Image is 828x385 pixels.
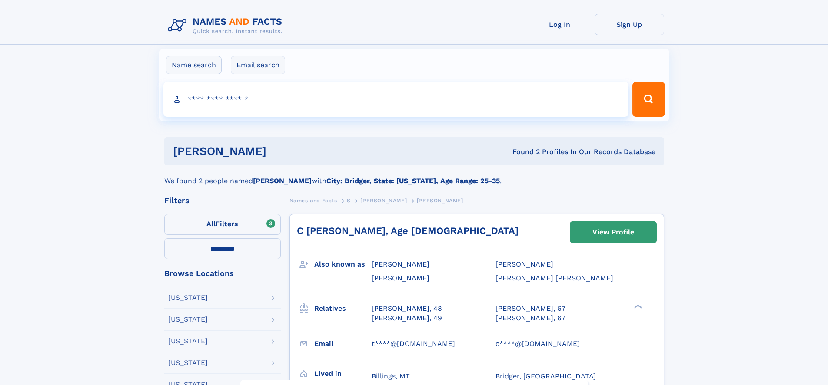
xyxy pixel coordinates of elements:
div: [US_STATE] [168,338,208,345]
a: [PERSON_NAME], 67 [495,304,565,313]
span: Bridger, [GEOGRAPHIC_DATA] [495,372,596,380]
div: Browse Locations [164,270,281,277]
b: City: Bridger, State: [US_STATE], Age Range: 25-35 [326,177,500,185]
b: [PERSON_NAME] [253,177,312,185]
h3: Email [314,336,372,351]
a: S [347,195,351,206]
a: View Profile [570,222,656,243]
span: Billings, MT [372,372,410,380]
span: [PERSON_NAME] [495,260,553,268]
label: Name search [166,56,222,74]
h3: Relatives [314,301,372,316]
span: [PERSON_NAME] [PERSON_NAME] [495,274,613,282]
a: [PERSON_NAME], 49 [372,313,442,323]
a: Log In [525,14,595,35]
span: [PERSON_NAME] [417,197,463,204]
span: [PERSON_NAME] [372,274,429,282]
a: [PERSON_NAME], 48 [372,304,442,313]
div: View Profile [592,222,634,242]
a: [PERSON_NAME] [360,195,407,206]
h3: Lived in [314,366,372,381]
label: Filters [164,214,281,235]
span: [PERSON_NAME] [372,260,429,268]
div: [US_STATE] [168,316,208,323]
a: Names and Facts [289,195,337,206]
a: [PERSON_NAME], 67 [495,313,565,323]
div: [US_STATE] [168,294,208,301]
div: [US_STATE] [168,359,208,366]
a: C [PERSON_NAME], Age [DEMOGRAPHIC_DATA] [297,225,519,236]
span: All [206,220,216,228]
h3: Also known as [314,257,372,272]
span: S [347,197,351,204]
button: Search Button [632,82,665,117]
div: Found 2 Profiles In Our Records Database [389,147,655,157]
div: We found 2 people named with . [164,165,664,186]
input: search input [163,82,629,117]
label: Email search [231,56,285,74]
div: ❯ [632,303,642,309]
span: [PERSON_NAME] [360,197,407,204]
h1: [PERSON_NAME] [173,146,389,157]
div: Filters [164,197,281,204]
img: Logo Names and Facts [164,14,289,37]
a: Sign Up [595,14,664,35]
